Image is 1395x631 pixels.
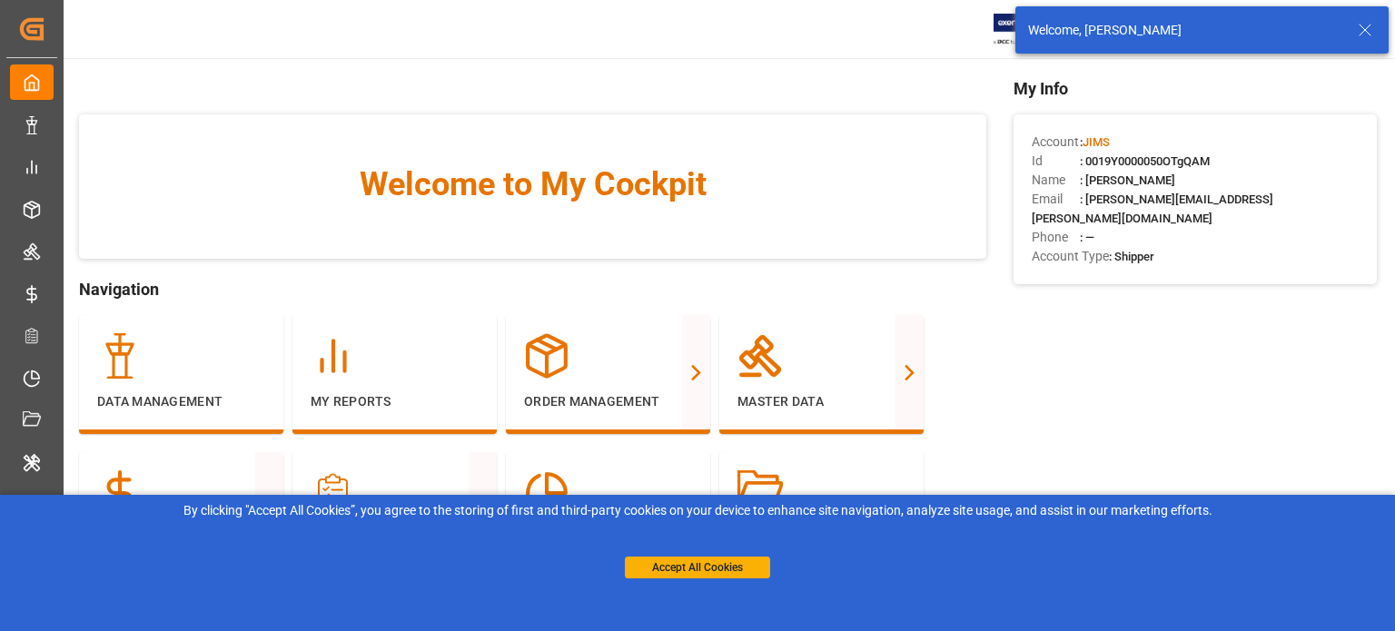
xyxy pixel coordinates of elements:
span: : [PERSON_NAME] [1080,173,1175,187]
span: Welcome to My Cockpit [115,160,950,209]
p: Master Data [737,392,905,411]
div: Welcome, [PERSON_NAME] [1028,21,1341,40]
span: Email [1032,190,1080,209]
p: Data Management [97,392,265,411]
span: : Shipper [1109,250,1154,263]
button: Accept All Cookies [625,557,770,578]
span: : — [1080,231,1094,244]
span: Account Type [1032,247,1109,266]
img: Exertis%20JAM%20-%20Email%20Logo.jpg_1722504956.jpg [994,14,1056,45]
span: : [1080,135,1110,149]
span: Phone [1032,228,1080,247]
span: My Info [1014,76,1377,101]
span: Name [1032,171,1080,190]
span: Navigation [79,277,986,301]
p: Order Management [524,392,692,411]
span: Id [1032,152,1080,171]
div: By clicking "Accept All Cookies”, you agree to the storing of first and third-party cookies on yo... [13,501,1382,520]
span: : [PERSON_NAME][EMAIL_ADDRESS][PERSON_NAME][DOMAIN_NAME] [1032,192,1273,225]
span: JIMS [1083,135,1110,149]
p: My Reports [311,392,479,411]
span: : 0019Y0000050OTgQAM [1080,154,1210,168]
span: Account [1032,133,1080,152]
